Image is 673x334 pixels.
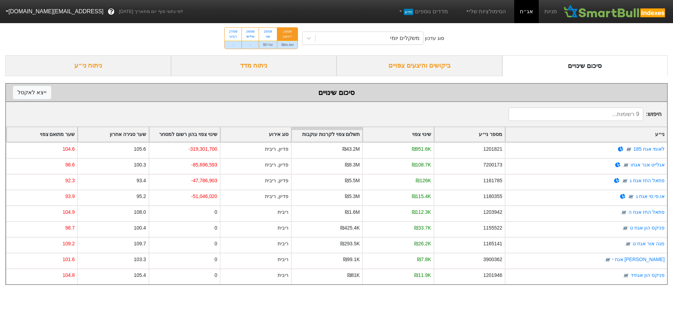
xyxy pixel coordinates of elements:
[414,240,431,247] div: ₪26.2K
[623,162,630,169] img: tase link
[631,272,665,278] a: פניקס הון אגחיד
[509,108,661,121] span: חיפוש :
[278,240,288,247] div: ריבית
[404,9,413,15] span: חדש
[225,41,242,49] div: -
[78,127,148,142] div: Toggle SortBy
[462,5,509,19] a: הסימולציות שלי
[191,193,217,200] div: -51,046,020
[345,161,360,169] div: ₪8.3M
[191,161,217,169] div: -85,696,593
[509,108,643,121] input: 9 רשומות...
[483,272,502,279] div: 1201946
[265,145,288,153] div: פדיון, ריבית
[220,127,291,142] div: Toggle SortBy
[483,224,502,232] div: 1155522
[630,178,665,183] a: פתאל החז אגח ג
[215,240,217,247] div: 0
[563,5,667,19] img: SmartBull
[347,272,360,279] div: ₪81K
[627,193,634,200] img: tase link
[189,145,217,153] div: -319,301,700
[628,209,665,215] a: פתאל החז אגח ה
[505,127,667,142] div: Toggle SortBy
[265,177,288,184] div: פדיון, ריבית
[215,256,217,263] div: 0
[633,146,665,152] a: לאומי אגח 185
[281,29,294,34] div: 24/08
[483,177,502,184] div: 1161785
[215,224,217,232] div: 0
[622,225,629,232] img: tase link
[483,193,502,200] div: 1180355
[621,177,628,184] img: tase link
[412,193,431,200] div: ₪115.4K
[62,272,75,279] div: 104.8
[278,209,288,216] div: ריבית
[109,7,113,16] span: ?
[259,41,277,49] div: ₪77M
[340,240,360,247] div: ₪293.5K
[412,161,431,169] div: ₪108.7K
[414,224,431,232] div: ₪33.7K
[215,209,217,216] div: 0
[62,209,75,216] div: 104.9
[246,34,254,39] div: שלישי
[483,161,502,169] div: 7200173
[636,193,665,199] a: או.פי.סי אגח ג
[149,127,220,142] div: Toggle SortBy
[623,272,630,279] img: tase link
[483,145,502,153] div: 1201821
[134,256,146,263] div: 103.3
[171,55,337,76] div: ניתוח מדד
[263,29,273,34] div: 25/08
[215,272,217,279] div: 0
[246,29,254,34] div: 26/08
[483,209,502,216] div: 1203942
[134,224,146,232] div: 100.4
[292,127,362,142] div: Toggle SortBy
[342,145,360,153] div: ₪43.2M
[136,193,146,200] div: 95.2
[62,256,75,263] div: 101.6
[345,193,360,200] div: ₪5.3M
[65,193,75,200] div: 93.9
[134,161,146,169] div: 100.3
[7,127,77,142] div: Toggle SortBy
[395,5,451,19] a: מדדים נוספיםחדש
[229,34,237,39] div: רביעי
[278,256,288,263] div: ריבית
[134,145,146,153] div: 105.6
[414,272,431,279] div: ₪11.9K
[336,55,502,76] div: ביקושים והיצעים צפויים
[13,86,51,99] button: ייצא לאקסל
[412,209,431,216] div: ₪112.3K
[631,162,665,168] a: אנלייט אנר אגחו
[65,177,75,184] div: 92.3
[340,224,360,232] div: ₪425.4K
[119,8,183,15] span: לפי נתוני סוף יום מתאריך [DATE]
[278,272,288,279] div: ריבית
[242,41,259,49] div: -
[13,87,660,98] div: סיכום שינויים
[390,34,420,42] div: משקלים יומי
[265,193,288,200] div: פדיון, ריבית
[263,34,273,39] div: שני
[434,127,505,142] div: Toggle SortBy
[630,225,665,231] a: פניקס הון אגח ט
[62,145,75,153] div: 104.6
[625,146,632,153] img: tase link
[417,256,431,263] div: ₪7.8K
[483,256,502,263] div: 3900362
[483,240,502,247] div: 1165141
[277,41,298,49] div: ₪65.8M
[343,256,360,263] div: ₪99.1K
[229,29,237,34] div: 27/08
[345,177,360,184] div: ₪5.5M
[604,256,611,263] img: tase link
[363,127,433,142] div: Toggle SortBy
[502,55,668,76] div: סיכום שינויים
[134,272,146,279] div: 105.4
[620,209,627,216] img: tase link
[65,161,75,169] div: 98.6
